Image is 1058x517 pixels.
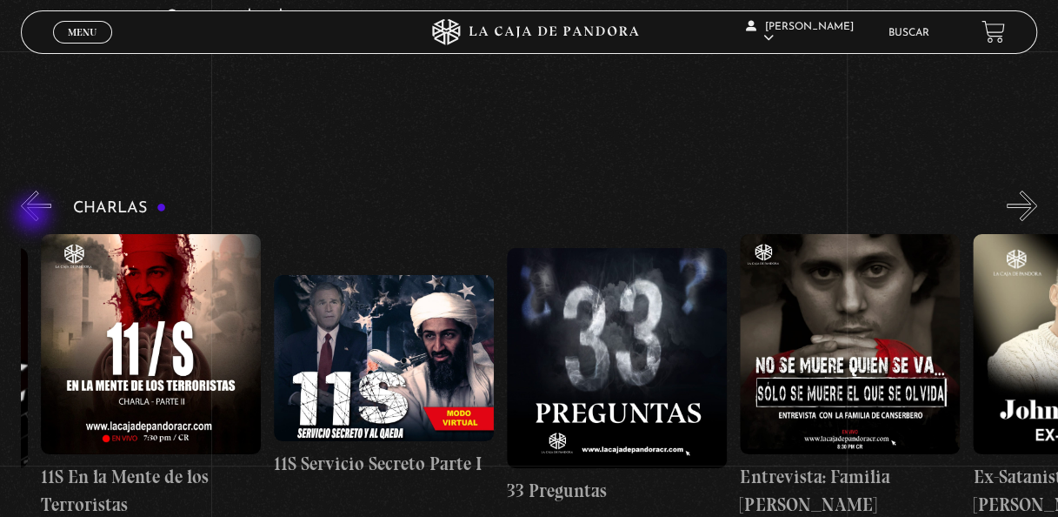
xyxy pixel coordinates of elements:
h3: Charlas [73,200,166,217]
button: Previous [21,191,51,221]
a: View your shopping cart [981,20,1005,44]
span: Menu [68,27,96,37]
span: [PERSON_NAME] [746,22,854,44]
h4: 33 Preguntas [507,477,727,505]
button: Next [1007,191,1037,221]
h4: 11S Servicio Secreto Parte I [274,450,494,478]
p: Categorías de videos: [166,3,935,30]
span: Cerrar [63,42,103,54]
a: Buscar [888,28,929,38]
